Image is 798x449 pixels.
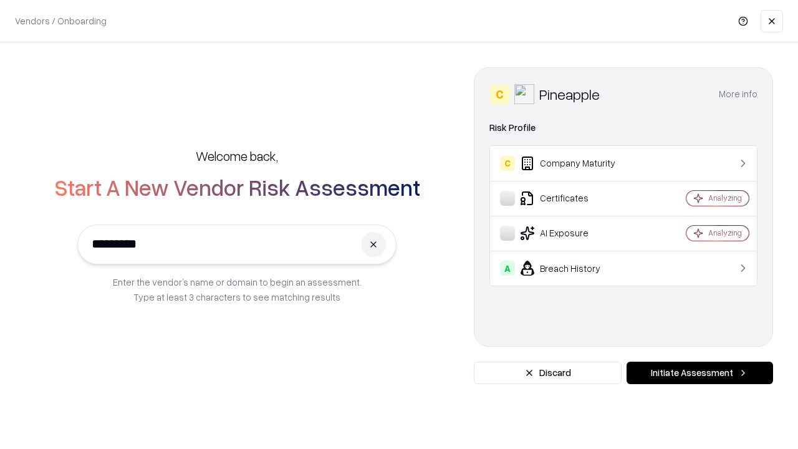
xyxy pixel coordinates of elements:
[627,362,773,384] button: Initiate Assessment
[474,362,622,384] button: Discard
[489,120,757,135] div: Risk Profile
[500,191,649,206] div: Certificates
[500,226,649,241] div: AI Exposure
[500,261,515,276] div: A
[489,84,509,104] div: C
[500,261,649,276] div: Breach History
[196,147,278,165] h5: Welcome back,
[113,274,362,304] p: Enter the vendor’s name or domain to begin an assessment. Type at least 3 characters to see match...
[514,84,534,104] img: Pineapple
[708,228,742,238] div: Analyzing
[708,193,742,203] div: Analyzing
[719,83,757,105] button: More info
[15,14,107,27] p: Vendors / Onboarding
[500,156,649,171] div: Company Maturity
[500,156,515,171] div: C
[54,175,420,200] h2: Start A New Vendor Risk Assessment
[539,84,600,104] div: Pineapple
